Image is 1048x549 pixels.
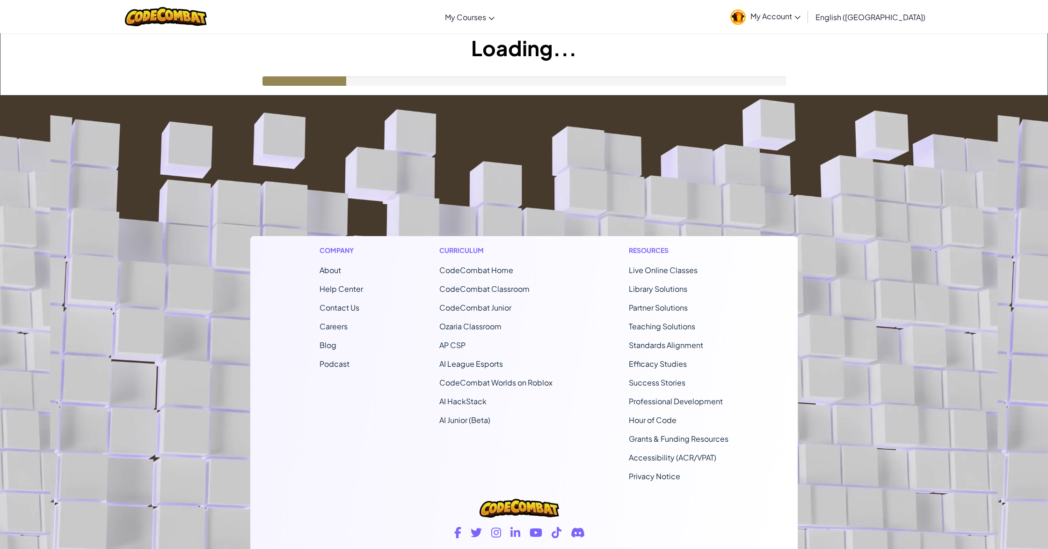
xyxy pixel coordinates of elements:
h1: Company [320,245,363,255]
a: English ([GEOGRAPHIC_DATA]) [811,4,930,30]
a: Standards Alignment [629,340,703,350]
a: AP CSP [439,340,466,350]
a: My Courses [440,4,499,30]
a: CodeCombat Classroom [439,284,530,294]
img: CodeCombat logo [480,499,559,518]
a: CodeCombat Worlds on Roblox [439,378,553,387]
span: Contact Us [320,303,359,312]
span: CodeCombat Home [439,265,513,275]
img: CodeCombat logo [125,7,207,26]
a: About [320,265,341,275]
a: AI Junior (Beta) [439,415,490,425]
span: English ([GEOGRAPHIC_DATA]) [815,12,925,22]
a: My Account [726,2,805,31]
a: Teaching Solutions [629,321,695,331]
a: Careers [320,321,348,331]
a: Library Solutions [629,284,687,294]
span: My Courses [445,12,486,22]
img: avatar [730,9,746,25]
a: Privacy Notice [629,471,680,481]
a: Blog [320,340,336,350]
a: AI HackStack [439,396,487,406]
h1: Loading... [0,33,1048,62]
a: Podcast [320,359,349,369]
h1: Resources [629,245,728,255]
a: Efficacy Studies [629,359,687,369]
a: Success Stories [629,378,685,387]
a: CodeCombat Junior [439,303,511,312]
a: Professional Development [629,396,723,406]
a: Accessibility (ACR/VPAT) [629,453,716,462]
a: Ozaria Classroom [439,321,502,331]
a: Grants & Funding Resources [629,434,728,444]
a: Partner Solutions [629,303,688,312]
h1: Curriculum [439,245,553,255]
a: Live Online Classes [629,265,698,275]
a: Help Center [320,284,363,294]
a: Hour of Code [629,415,677,425]
span: My Account [750,11,801,21]
a: AI League Esports [439,359,503,369]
